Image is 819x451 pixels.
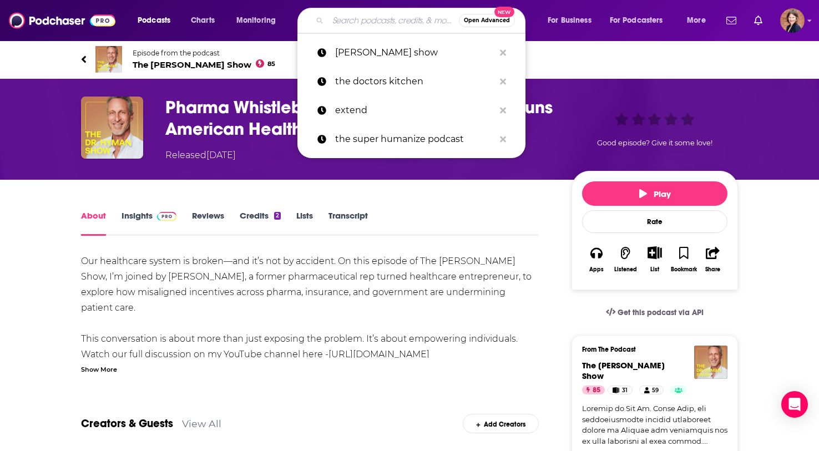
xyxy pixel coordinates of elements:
[165,149,236,162] div: Released [DATE]
[540,12,605,29] button: open menu
[614,266,637,273] div: Listened
[297,67,525,96] a: the doctors kitchen
[722,11,741,30] a: Show notifications dropdown
[464,18,510,23] span: Open Advanced
[328,12,459,29] input: Search podcasts, credits, & more...
[182,418,221,429] a: View All
[184,12,221,29] a: Charts
[603,12,679,29] button: open menu
[597,139,712,147] span: Good episode? Give it some love!
[297,125,525,154] a: the super humanize podcast
[608,386,633,394] a: 31
[694,346,727,379] img: The Dr. Hyman Show
[328,349,429,359] a: [URL][DOMAIN_NAME]
[582,210,727,233] div: Rate
[622,385,628,396] span: 31
[669,239,698,280] button: Bookmark
[643,246,666,259] button: Show More Button
[130,12,185,29] button: open menu
[459,14,515,27] button: Open AdvancedNew
[81,417,173,430] a: Creators & Guests
[296,210,313,236] a: Lists
[335,67,494,96] p: the doctors kitchen
[267,62,275,67] span: 85
[589,266,604,273] div: Apps
[618,308,704,317] span: Get this podcast via API
[9,10,115,31] img: Podchaser - Follow, Share and Rate Podcasts
[699,239,727,280] button: Share
[81,46,738,73] a: The Dr. Hyman ShowEpisode from the podcastThe [PERSON_NAME] Show85
[640,239,669,280] div: Show More ButtonList
[610,13,663,28] span: For Podcasters
[133,59,275,70] span: The [PERSON_NAME] Show
[780,8,805,33] img: User Profile
[81,210,106,236] a: About
[122,210,176,236] a: InsightsPodchaser Pro
[597,299,712,326] a: Get this podcast via API
[95,46,122,73] img: The Dr. Hyman Show
[335,96,494,125] p: extend
[781,391,808,418] div: Open Intercom Messenger
[780,8,805,33] button: Show profile menu
[582,346,719,353] h3: From The Podcast
[81,97,143,159] img: Pharma Whistleblower Reveals Who Really Runs American Healthcare w/ Brigham Buhler
[652,385,659,396] span: 59
[671,266,697,273] div: Bookmark
[494,7,514,17] span: New
[582,360,665,381] a: The Dr. Hyman Show
[750,11,767,30] a: Show notifications dropdown
[611,239,640,280] button: Listened
[593,385,600,396] span: 85
[236,13,276,28] span: Monitoring
[463,414,539,433] div: Add Creators
[133,49,275,57] span: Episode from the podcast
[191,13,215,28] span: Charts
[582,403,727,447] a: Loremip do Sit Am. Conse Adip, eli seddoeiusmodte incidid utlaboreet dolore ma Aliquae adm veniam...
[297,38,525,67] a: [PERSON_NAME] show
[165,97,554,140] h1: Pharma Whistleblower Reveals Who Really Runs American Healthcare w/ Brigham Buhler
[335,125,494,154] p: the super humanize podcast
[582,181,727,206] button: Play
[138,13,170,28] span: Podcasts
[229,12,290,29] button: open menu
[582,386,605,394] a: 85
[297,96,525,125] a: extend
[687,13,706,28] span: More
[650,266,659,273] div: List
[679,12,720,29] button: open menu
[274,212,281,220] div: 2
[639,189,671,199] span: Play
[335,38,494,67] p: dr hyman show
[308,8,536,33] div: Search podcasts, credits, & more...
[705,266,720,273] div: Share
[639,386,664,394] a: 59
[157,212,176,221] img: Podchaser Pro
[192,210,224,236] a: Reviews
[328,210,368,236] a: Transcript
[582,239,611,280] button: Apps
[240,210,281,236] a: Credits2
[548,13,591,28] span: For Business
[582,360,665,381] span: The [PERSON_NAME] Show
[780,8,805,33] span: Logged in as alafair66639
